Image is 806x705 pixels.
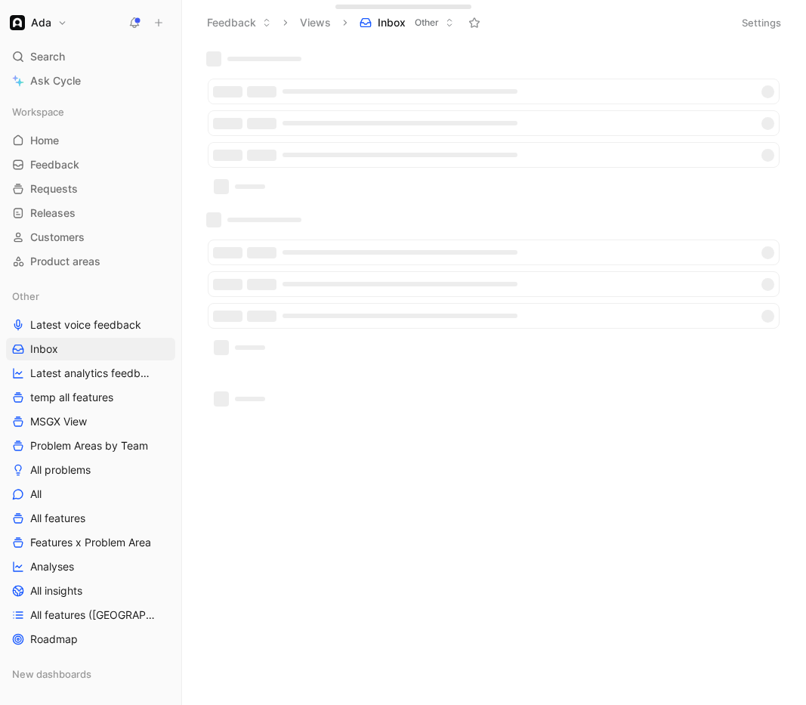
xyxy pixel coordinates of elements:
a: Feedback [6,153,175,176]
span: Feedback [30,157,79,172]
a: Problem Areas by Team [6,434,175,457]
div: Workspace [6,100,175,123]
span: All problems [30,462,91,478]
a: Product areas [6,250,175,273]
span: Problem Areas by Team [30,438,148,453]
a: Home [6,129,175,152]
span: Requests [30,181,78,196]
span: Ask Cycle [30,72,81,90]
span: Home [30,133,59,148]
a: Latest analytics feedback [6,362,175,385]
span: All [30,487,42,502]
button: InboxOther [353,11,461,34]
a: MSGX View [6,410,175,433]
a: Features x Problem Area [6,531,175,554]
span: Latest analytics feedback [30,366,155,381]
a: Inbox [6,338,175,360]
div: New dashboards [6,663,175,685]
span: temp all features [30,390,113,405]
span: Workspace [12,104,64,119]
span: Search [30,48,65,66]
span: Product areas [30,254,100,269]
span: Customers [30,230,85,245]
div: Search [6,45,175,68]
a: All insights [6,580,175,602]
span: Features x Problem Area [30,535,151,550]
span: All features [30,511,85,526]
span: Inbox [378,15,406,30]
a: Ask Cycle [6,70,175,92]
a: Analyses [6,555,175,578]
button: Feedback [200,11,278,34]
img: Ada [10,15,25,30]
h1: Ada [31,16,51,29]
span: All features ([GEOGRAPHIC_DATA]) [30,608,158,623]
a: Releases [6,202,175,224]
span: Releases [30,206,76,221]
a: temp all features [6,386,175,409]
span: Inbox [30,342,58,357]
a: Customers [6,226,175,249]
button: AdaAda [6,12,71,33]
span: Analyses [30,559,74,574]
span: All insights [30,583,82,598]
div: OtherLatest voice feedbackInboxLatest analytics feedbacktemp all featuresMSGX ViewProblem Areas b... [6,285,175,651]
span: Other [12,289,39,304]
span: Latest voice feedback [30,317,141,332]
div: Other [6,285,175,308]
button: Views [293,11,338,34]
a: Latest voice feedback [6,314,175,336]
a: Requests [6,178,175,200]
span: New dashboards [12,666,91,682]
a: All [6,483,175,506]
span: Other [415,15,439,30]
a: All features [6,507,175,530]
a: All problems [6,459,175,481]
span: Roadmap [30,632,78,647]
div: New dashboards [6,663,175,690]
a: Roadmap [6,628,175,651]
a: All features ([GEOGRAPHIC_DATA]) [6,604,175,626]
span: MSGX View [30,414,87,429]
button: Settings [735,12,788,33]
